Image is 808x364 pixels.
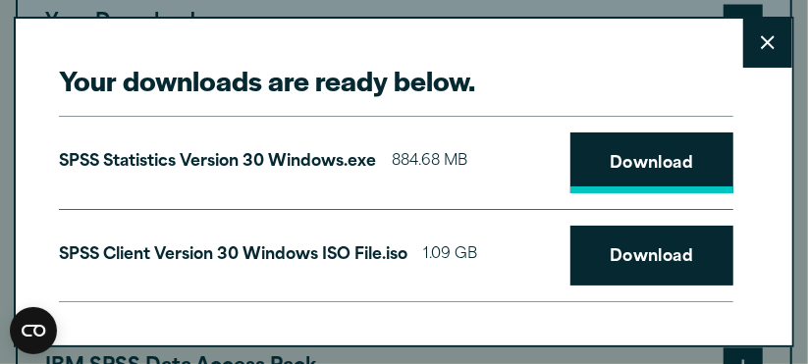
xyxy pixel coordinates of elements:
h2: Your downloads are ready below. [59,62,732,99]
p: SPSS Statistics Version 30 Windows.exe [59,148,376,177]
span: 884.68 MB [392,148,467,177]
span: 1.09 GB [423,241,477,270]
a: Download [570,132,733,193]
p: SPSS Client Version 30 Windows ISO File.iso [59,241,407,270]
a: Download [570,226,733,286]
button: Open CMP widget [10,307,57,354]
